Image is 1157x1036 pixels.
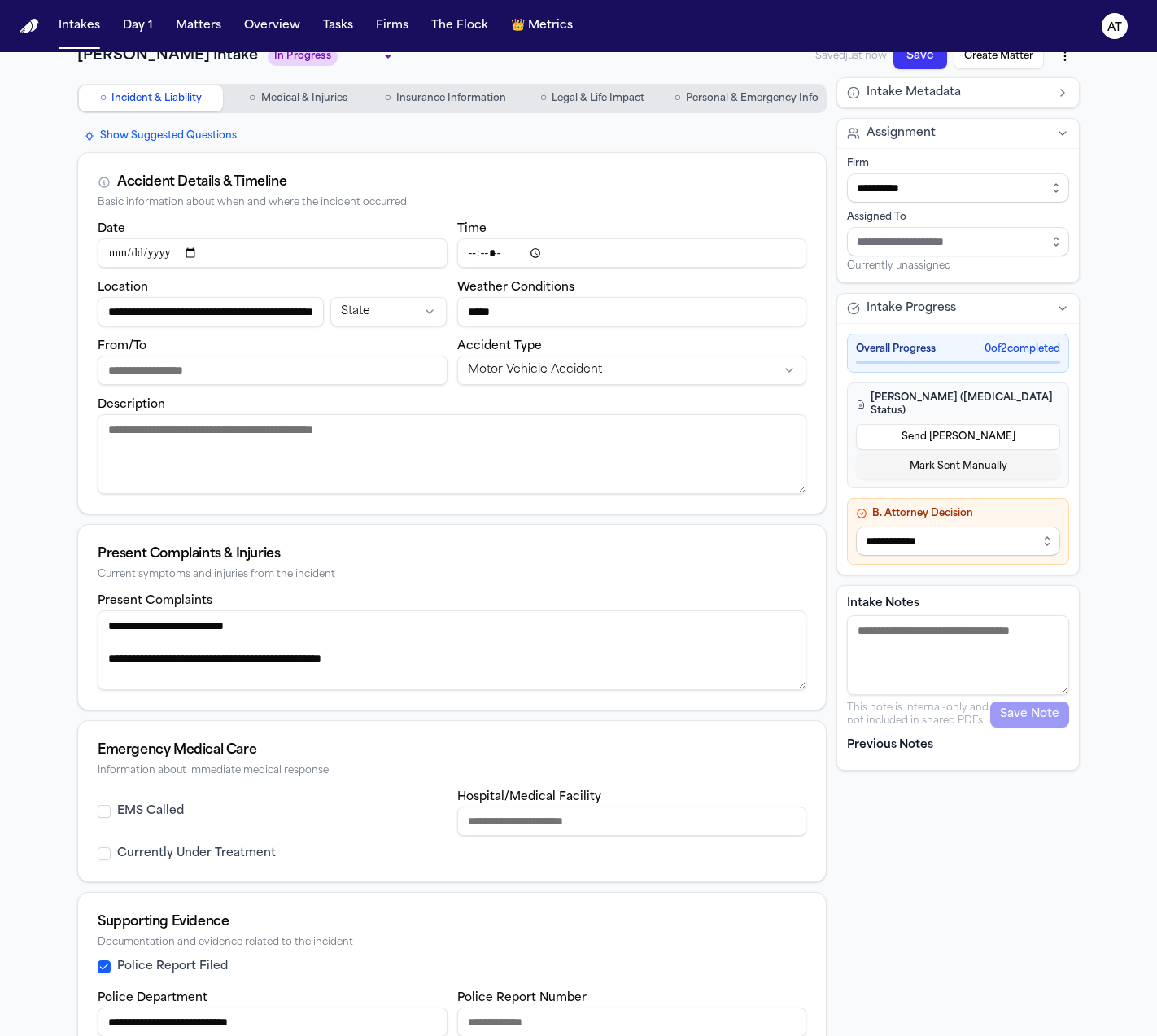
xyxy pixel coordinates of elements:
input: Incident date [98,238,448,268]
button: Go to Insurance Information [373,85,517,111]
button: Go to Incident & Liability [79,85,223,111]
input: Incident time [457,238,807,268]
div: Assigned To [847,211,1069,224]
button: Day 1 [116,11,159,41]
input: From/To destination [98,356,448,385]
label: EMS Called [117,803,184,820]
span: ○ [384,90,391,107]
label: Present Complaints [98,595,212,607]
div: Present Complaints & Injuries [98,544,806,564]
div: Update intake status [268,45,398,68]
label: Intake Notes [847,596,1069,612]
label: From/To [98,340,146,352]
span: Medical & Injuries [261,92,347,105]
label: Currently Under Treatment [117,846,276,862]
button: More actions [1050,42,1080,71]
button: Go to Medical & Injuries [226,85,370,111]
button: Overview [238,11,307,41]
textarea: Intake notes [847,615,1069,695]
label: Police Department [98,992,207,1004]
label: Police Report Number [457,992,587,1004]
input: Select firm [847,173,1069,203]
button: Create Matter [954,43,1044,69]
label: Time [457,223,487,235]
div: Information about immediate medical response [98,765,806,777]
span: Currently unassigned [847,260,951,273]
label: Hospital/Medical Facility [457,791,601,803]
button: The Flock [425,11,495,41]
div: Emergency Medical Care [98,741,806,760]
label: Accident Type [457,340,542,352]
span: ○ [249,90,255,107]
span: Legal & Life Impact [552,92,644,105]
input: Incident location [98,297,324,326]
span: 0 of 2 completed [985,343,1060,356]
span: ○ [675,90,681,107]
button: Intake Metadata [837,78,1079,107]
button: Firms [369,11,415,41]
button: Go to Personal & Emergency Info [668,85,825,111]
label: Police Report Filed [117,959,228,975]
label: Location [98,282,148,294]
span: ○ [100,90,107,107]
div: Firm [847,157,1069,170]
input: Hospital or medical facility [457,807,807,836]
img: Finch Logo [20,19,39,34]
h4: B. Attorney Decision [856,507,1060,520]
span: Personal & Emergency Info [686,92,819,105]
span: In Progress [268,48,338,66]
button: Mark Sent Manually [856,453,1060,479]
span: Incident & Liability [111,92,202,105]
input: Assign to staff member [847,227,1069,256]
div: Accident Details & Timeline [117,173,286,192]
button: Tasks [317,11,360,41]
button: Save [893,43,947,69]
h1: [PERSON_NAME] Intake [77,45,258,68]
span: Intake Metadata [867,85,961,101]
label: Description [98,399,165,411]
input: Weather conditions [457,297,807,326]
button: Intakes [52,11,107,41]
span: Assignment [867,125,936,142]
button: Matters [169,11,228,41]
button: Assignment [837,119,1079,148]
button: Incident state [330,297,447,326]
div: Supporting Evidence [98,912,806,932]
span: ○ [540,90,547,107]
a: Home [20,19,39,34]
button: Go to Legal & Life Impact [521,85,665,111]
div: Documentation and evidence related to the incident [98,937,806,949]
span: Insurance Information [396,92,506,105]
span: Intake Progress [867,300,956,317]
h4: [PERSON_NAME] ([MEDICAL_DATA] Status) [856,391,1060,417]
button: Intake Progress [837,294,1079,323]
label: Weather Conditions [457,282,574,294]
span: Saved just now [815,50,887,63]
p: Previous Notes [847,737,1069,754]
div: Basic information about when and where the incident occurred [98,197,806,209]
button: Show Suggested Questions [77,126,243,146]
textarea: Present complaints [98,610,806,690]
label: Date [98,223,125,235]
button: Send [PERSON_NAME] [856,424,1060,450]
div: Current symptoms and injuries from the incident [98,569,806,581]
p: This note is internal-only and not included in shared PDFs. [847,702,990,728]
span: Overall Progress [856,343,936,356]
button: crownMetrics [504,11,579,41]
textarea: Incident description [98,414,806,494]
